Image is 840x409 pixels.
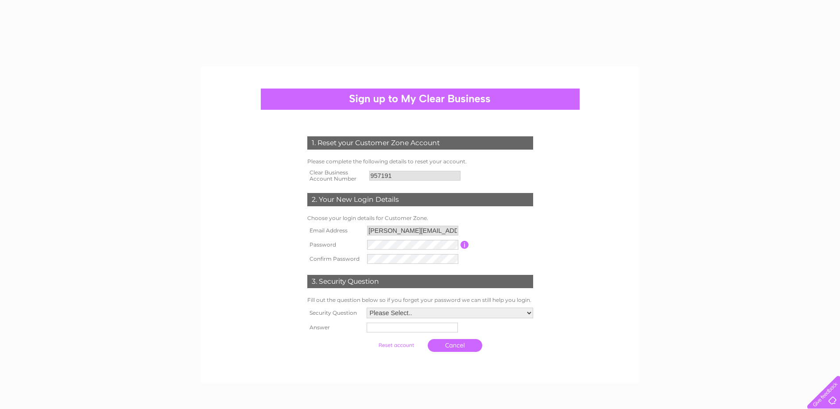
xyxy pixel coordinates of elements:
[428,339,482,352] a: Cancel
[305,320,364,335] th: Answer
[369,339,423,351] input: Submit
[305,238,365,252] th: Password
[305,305,364,320] th: Security Question
[305,252,365,266] th: Confirm Password
[307,193,533,206] div: 2. Your New Login Details
[305,156,535,167] td: Please complete the following details to reset your account.
[461,241,469,249] input: Information
[307,136,533,150] div: 1. Reset your Customer Zone Account
[305,213,535,224] td: Choose your login details for Customer Zone.
[307,275,533,288] div: 3. Security Question
[305,167,367,185] th: Clear Business Account Number
[305,295,535,305] td: Fill out the question below so if you forget your password we can still help you login.
[305,224,365,238] th: Email Address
